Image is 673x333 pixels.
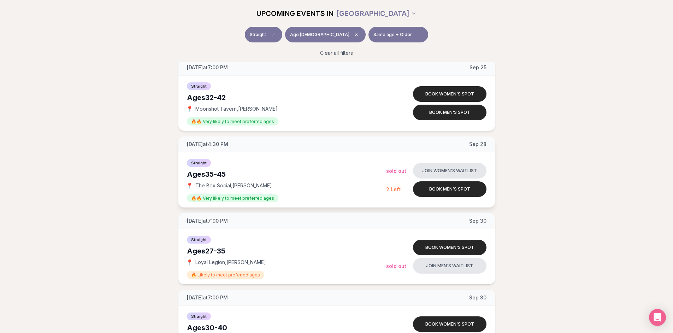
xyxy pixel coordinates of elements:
span: Moonshot Tavern , [PERSON_NAME] [195,105,278,112]
span: 2 Left! [386,186,402,192]
span: Clear event type filter [269,30,277,39]
span: Straight [187,312,211,320]
button: Book men's spot [413,181,486,197]
div: Ages 32-42 [187,93,386,103]
span: Straight [187,159,211,167]
span: [DATE] at 7:00 PM [187,64,228,71]
button: Join women's waitlist [413,163,486,179]
span: Sep 28 [469,141,486,148]
span: [DATE] at 4:30 PM [187,141,228,148]
span: Clear age [352,30,361,39]
span: 📍 [187,106,193,112]
button: Book women's spot [413,86,486,102]
span: 📍 [187,259,193,265]
span: The Box Social , [PERSON_NAME] [195,182,272,189]
span: Straight [250,32,266,37]
div: Ages 35-45 [187,169,386,179]
span: 🔥🔥 Very likely to meet preferred ages [187,117,278,125]
button: Same age + OlderClear preference [368,27,428,42]
span: Sep 25 [470,64,486,71]
span: Sep 30 [469,294,486,301]
span: Straight [187,82,211,90]
span: Clear preference [415,30,423,39]
span: Sep 30 [469,217,486,224]
span: Loyal Legion , [PERSON_NAME] [195,259,266,266]
span: Age [DEMOGRAPHIC_DATA] [290,32,349,37]
button: [GEOGRAPHIC_DATA] [336,6,417,21]
span: 🔥🔥 Very likely to meet preferred ages [187,194,278,202]
button: Clear all filters [316,45,357,61]
span: Straight [187,236,211,244]
button: StraightClear event type filter [245,27,282,42]
div: Ages 30-40 [187,323,386,333]
div: Open Intercom Messenger [649,309,666,326]
span: Same age + Older [373,32,412,37]
button: Book women's spot [413,240,486,255]
span: [DATE] at 7:00 PM [187,294,228,301]
button: Join men's waitlist [413,258,486,274]
button: Book women's spot [413,316,486,332]
span: [DATE] at 7:00 PM [187,217,228,224]
span: UPCOMING EVENTS IN [256,8,333,18]
span: Sold Out [386,168,406,174]
button: Book men's spot [413,105,486,120]
span: Sold Out [386,263,406,269]
button: Age [DEMOGRAPHIC_DATA]Clear age [285,27,366,42]
span: 📍 [187,183,193,188]
span: 🔥 Likely to meet preferred ages [187,271,264,279]
div: Ages 27-35 [187,246,386,256]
